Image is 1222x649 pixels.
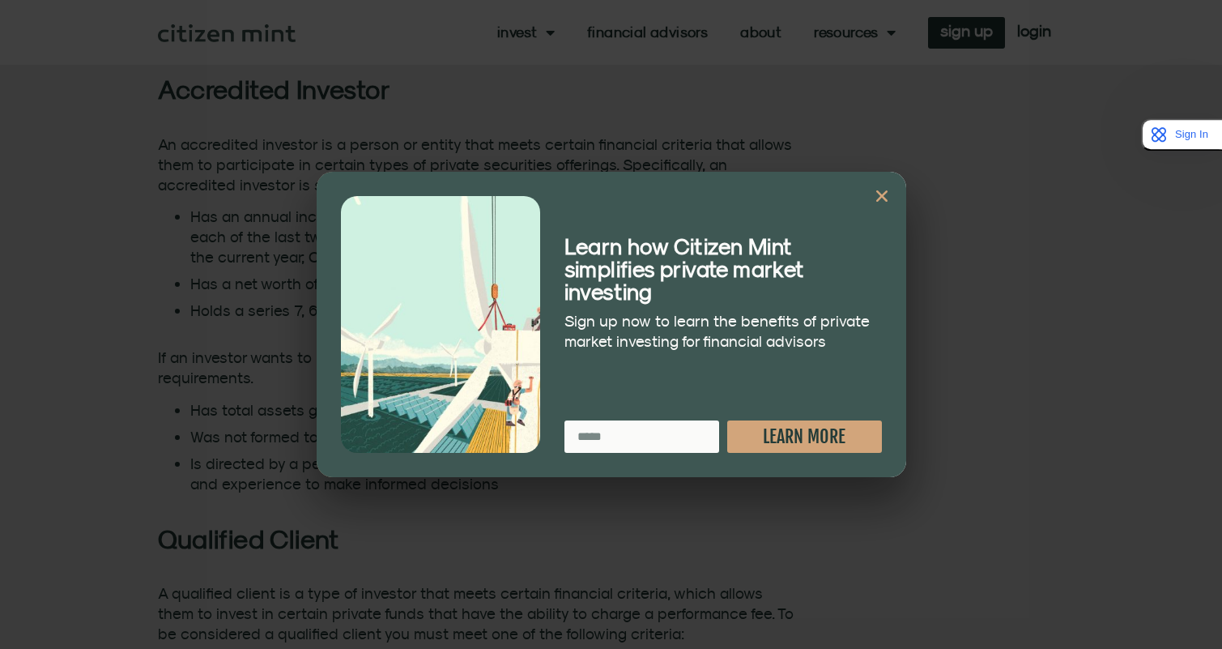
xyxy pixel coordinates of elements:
[564,421,882,461] form: New Form
[341,196,540,452] img: turbine_illustration_portrait
[564,235,882,303] h2: Learn how Citizen Mint simplifies private market investing
[727,421,882,453] button: LEARN MORE
[564,311,882,352] p: Sign up now to learn the benefits of private market investing for financial advisors
[874,188,890,204] a: Close
[763,428,845,446] span: LEARN MORE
